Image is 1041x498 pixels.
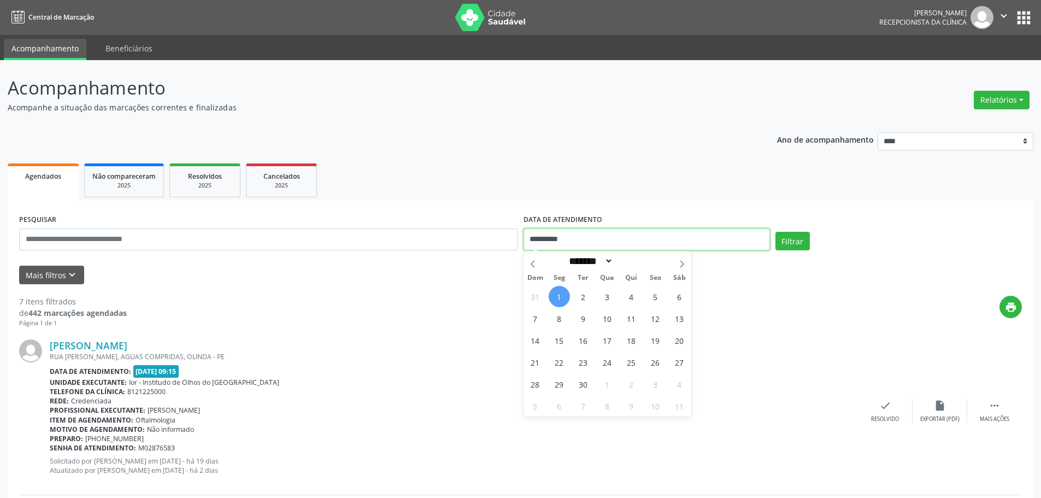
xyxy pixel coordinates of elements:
p: Solicitado por [PERSON_NAME] em [DATE] - há 19 dias Atualizado por [PERSON_NAME] em [DATE] - há 2... [50,456,858,475]
b: Motivo de agendamento: [50,425,145,434]
span: [PERSON_NAME] [148,406,200,415]
span: Resolvidos [188,172,222,181]
a: Central de Marcação [8,8,94,26]
span: Ior - Institudo de Olhos do [GEOGRAPHIC_DATA] [129,378,279,387]
span: Setembro 6, 2025 [669,286,690,307]
label: DATA DE ATENDIMENTO [524,212,602,229]
div: de [19,307,127,319]
div: 7 itens filtrados [19,296,127,307]
span: Setembro 17, 2025 [597,330,618,351]
span: Setembro 30, 2025 [573,373,594,395]
span: Outubro 7, 2025 [573,395,594,417]
span: Qua [595,274,619,282]
span: Sáb [667,274,691,282]
button: apps [1014,8,1033,27]
div: 2025 [92,181,156,190]
span: Setembro 20, 2025 [669,330,690,351]
img: img [971,6,993,29]
button:  [993,6,1014,29]
select: Month [566,255,614,267]
span: Setembro 23, 2025 [573,351,594,373]
span: Setembro 1, 2025 [549,286,570,307]
div: RUA [PERSON_NAME], AGUAS COMPRIDAS, OLINDA - PE [50,352,858,361]
b: Profissional executante: [50,406,145,415]
p: Acompanhe a situação das marcações correntes e finalizadas [8,102,726,113]
span: Dom [524,274,548,282]
b: Telefone da clínica: [50,387,125,396]
div: [PERSON_NAME] [879,8,967,17]
span: Setembro 16, 2025 [573,330,594,351]
div: Mais ações [980,415,1009,423]
span: Outubro 2, 2025 [621,373,642,395]
span: Credenciada [71,396,111,406]
span: [PHONE_NUMBER] [85,434,144,443]
i: check [879,400,891,412]
span: Setembro 7, 2025 [525,308,546,329]
span: Não informado [147,425,194,434]
span: Setembro 24, 2025 [597,351,618,373]
input: Year [613,255,649,267]
span: Outubro 11, 2025 [669,395,690,417]
span: Setembro 5, 2025 [645,286,666,307]
strong: 442 marcações agendadas [28,308,127,318]
span: Outubro 9, 2025 [621,395,642,417]
b: Rede: [50,396,69,406]
span: Oftalmologia [136,415,175,425]
span: Setembro 25, 2025 [621,351,642,373]
span: Cancelados [263,172,300,181]
label: PESQUISAR [19,212,56,229]
a: Beneficiários [98,39,160,58]
span: Outubro 8, 2025 [597,395,618,417]
span: Setembro 11, 2025 [621,308,642,329]
span: Setembro 8, 2025 [549,308,570,329]
b: Preparo: [50,434,83,443]
a: [PERSON_NAME] [50,339,127,351]
span: Ter [571,274,595,282]
b: Data de atendimento: [50,367,131,376]
span: Outubro 1, 2025 [597,373,618,395]
span: Setembro 26, 2025 [645,351,666,373]
span: Recepcionista da clínica [879,17,967,27]
i:  [998,10,1010,22]
span: Setembro 4, 2025 [621,286,642,307]
span: Setembro 28, 2025 [525,373,546,395]
img: img [19,339,42,362]
span: Outubro 6, 2025 [549,395,570,417]
div: 2025 [178,181,232,190]
span: Setembro 19, 2025 [645,330,666,351]
b: Unidade executante: [50,378,127,387]
span: Setembro 10, 2025 [597,308,618,329]
span: Setembro 27, 2025 [669,351,690,373]
span: Setembro 15, 2025 [549,330,570,351]
span: Outubro 3, 2025 [645,373,666,395]
span: Setembro 22, 2025 [549,351,570,373]
span: Setembro 29, 2025 [549,373,570,395]
b: Item de agendamento: [50,415,133,425]
span: Setembro 14, 2025 [525,330,546,351]
span: Outubro 10, 2025 [645,395,666,417]
div: Resolvido [871,415,899,423]
span: Outubro 5, 2025 [525,395,546,417]
span: Setembro 18, 2025 [621,330,642,351]
span: M02876583 [138,443,175,453]
span: Não compareceram [92,172,156,181]
a: Acompanhamento [4,39,86,60]
div: Exportar (PDF) [920,415,960,423]
span: Outubro 4, 2025 [669,373,690,395]
span: Central de Marcação [28,13,94,22]
button: Relatórios [974,91,1030,109]
i: insert_drive_file [934,400,946,412]
div: 2025 [254,181,309,190]
span: 8121225000 [127,387,166,396]
p: Acompanhamento [8,74,726,102]
span: Agosto 31, 2025 [525,286,546,307]
span: Seg [547,274,571,282]
span: Setembro 13, 2025 [669,308,690,329]
span: Sex [643,274,667,282]
i: print [1005,301,1017,313]
p: Ano de acompanhamento [777,132,874,146]
span: Agendados [25,172,61,181]
button: Filtrar [775,232,810,250]
span: Setembro 21, 2025 [525,351,546,373]
b: Senha de atendimento: [50,443,136,453]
